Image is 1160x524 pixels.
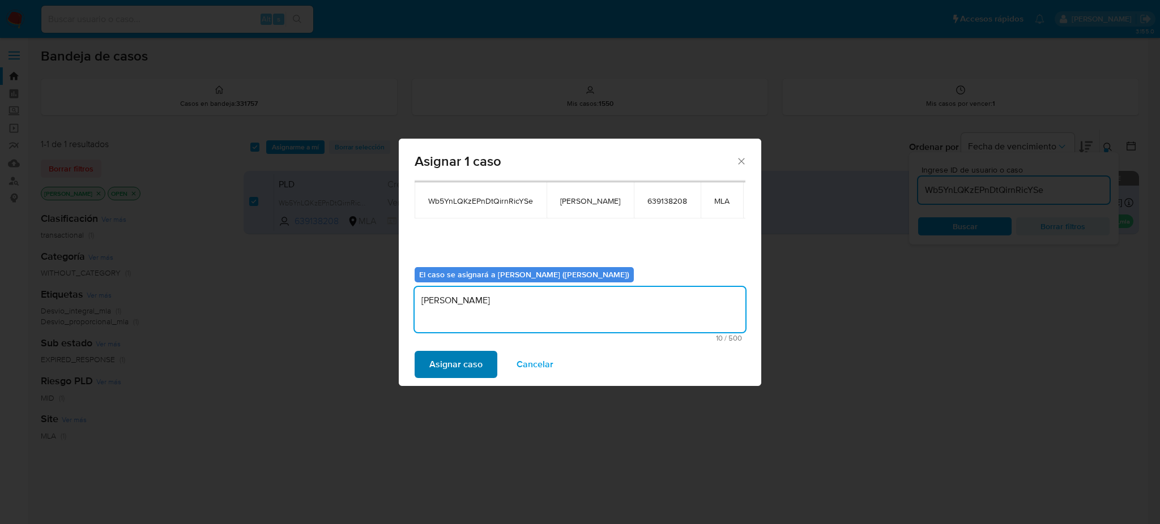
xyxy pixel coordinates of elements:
[714,196,730,206] span: MLA
[736,156,746,166] button: Cerrar ventana
[647,196,687,206] span: 639138208
[502,351,568,378] button: Cancelar
[429,352,483,377] span: Asignar caso
[517,352,553,377] span: Cancelar
[415,351,497,378] button: Asignar caso
[399,139,761,386] div: assign-modal
[418,334,742,342] span: Máximo 500 caracteres
[415,154,736,168] span: Asignar 1 caso
[560,196,620,206] span: [PERSON_NAME]
[415,287,745,332] textarea: [PERSON_NAME]
[419,269,629,280] b: El caso se asignará a [PERSON_NAME] ([PERSON_NAME])
[428,196,533,206] span: Wb5YnLQKzEPnDtQirnRicYSe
